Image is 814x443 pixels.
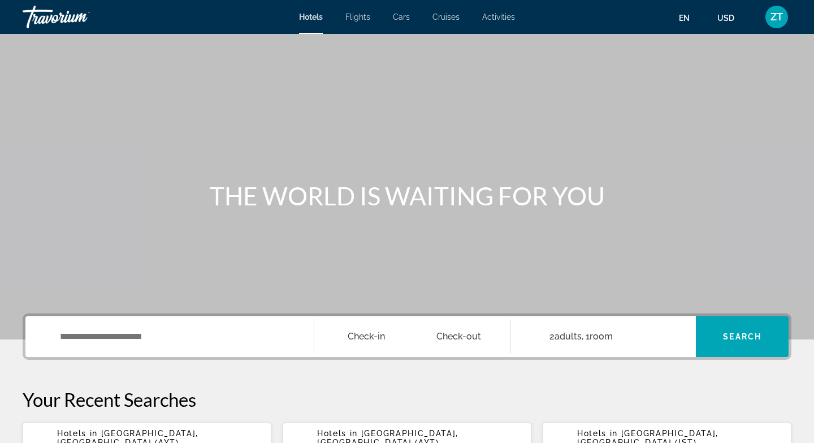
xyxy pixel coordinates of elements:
[696,316,789,357] button: Search
[317,429,358,438] span: Hotels in
[393,12,410,21] a: Cars
[555,331,582,342] span: Adults
[23,2,136,32] a: Travorium
[432,12,460,21] a: Cruises
[717,10,745,26] button: Change currency
[762,5,791,29] button: User Menu
[679,14,690,23] span: en
[23,388,791,411] p: Your Recent Searches
[679,10,700,26] button: Change language
[549,329,582,345] span: 2
[590,331,613,342] span: Room
[770,11,783,23] span: ZT
[345,12,370,21] a: Flights
[717,14,734,23] span: USD
[25,316,789,357] div: Search widget
[57,429,98,438] span: Hotels in
[314,316,511,357] button: Check in and out dates
[582,329,613,345] span: , 1
[299,12,323,21] a: Hotels
[723,332,761,341] span: Search
[577,429,618,438] span: Hotels in
[482,12,515,21] a: Activities
[195,181,619,210] h1: THE WORLD IS WAITING FOR YOU
[511,316,696,357] button: Travelers: 2 adults, 0 children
